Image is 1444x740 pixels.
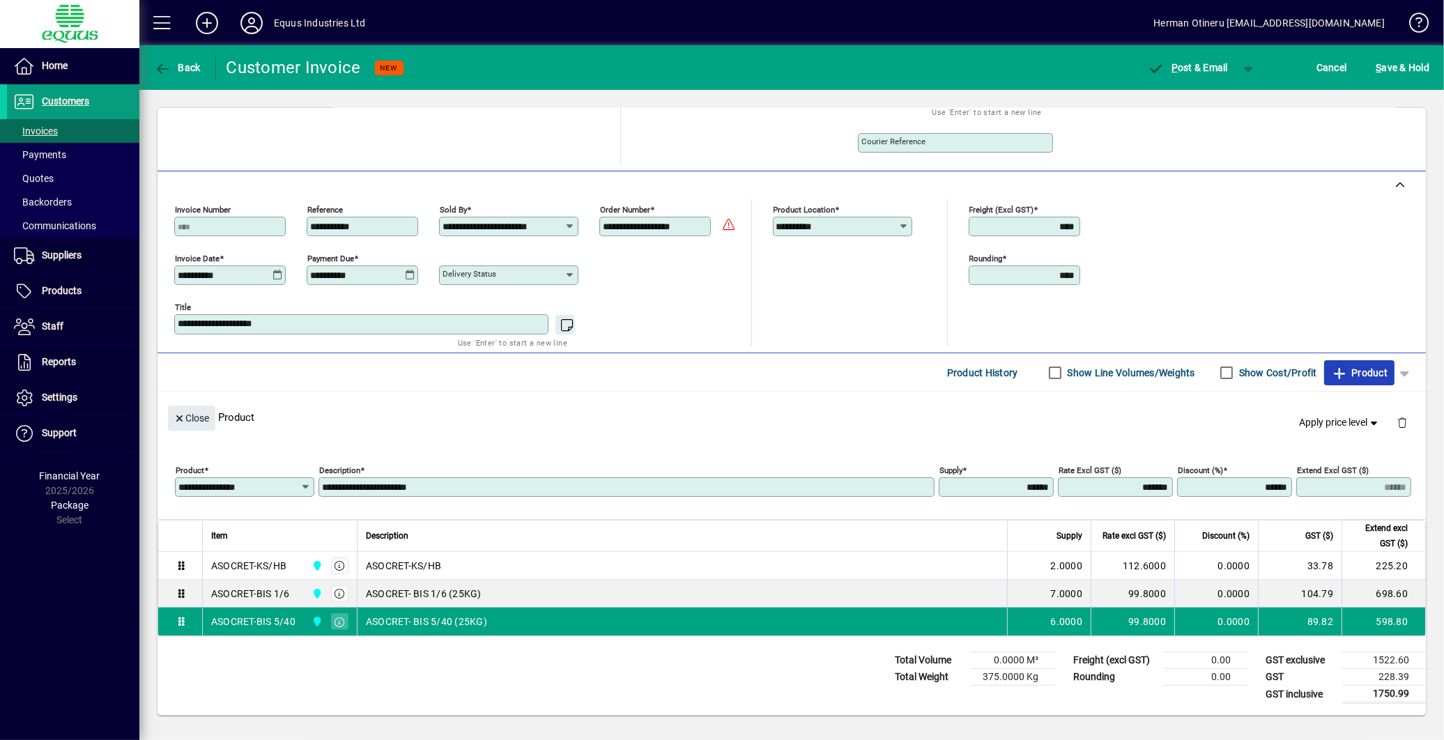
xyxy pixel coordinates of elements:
td: 598.80 [1342,608,1425,635]
span: Settings [42,392,77,403]
span: Communications [14,220,96,231]
td: GST [1259,669,1342,686]
mat-label: Product location [774,205,836,215]
mat-hint: Use 'Enter' to start a new line [458,334,567,350]
td: Total Volume [888,652,971,669]
span: 3C CENTRAL [308,558,324,573]
span: Item [211,528,228,544]
button: Save & Hold [1372,55,1433,80]
a: Communications [7,214,139,238]
mat-label: Freight (excl GST) [969,205,1034,215]
td: 0.0000 [1174,580,1258,608]
label: Show Cost/Profit [1236,366,1317,380]
span: Reports [42,356,76,367]
span: Payments [14,149,66,160]
div: ASOCRET-BIS 5/40 [211,615,295,629]
td: 1522.60 [1342,652,1426,669]
mat-label: Title [175,302,191,312]
td: Rounding [1066,669,1164,686]
mat-label: Courier Reference [861,137,925,146]
td: Total Weight [888,669,971,686]
div: 99.8000 [1100,587,1166,601]
mat-hint: Use 'Enter' to start a new line [932,104,1042,120]
button: Cancel [1313,55,1351,80]
td: 104.79 [1258,580,1342,608]
span: Close [174,407,210,430]
span: Supply [1057,528,1082,544]
button: Profile [229,10,274,36]
button: Post & Email [1140,55,1235,80]
mat-label: Invoice date [175,254,220,263]
mat-label: Invoice number [175,205,231,215]
span: 3C CENTRAL [308,614,324,629]
span: Description [366,528,408,544]
a: Suppliers [7,238,139,273]
td: 375.0000 Kg [971,669,1055,686]
button: Product [1324,360,1395,385]
a: Settings [7,380,139,415]
mat-label: Discount (%) [1178,465,1223,475]
span: Invoices [14,125,58,137]
span: Quotes [14,173,54,184]
a: Products [7,274,139,309]
div: Product [158,392,1426,442]
span: NEW [381,63,398,72]
a: Quotes [7,167,139,190]
mat-label: Payment due [307,254,354,263]
div: ASOCRET-KS/HB [211,559,286,573]
a: Backorders [7,190,139,214]
span: Suppliers [42,249,82,261]
td: 0.00 [1164,669,1247,686]
span: Customers [42,95,89,107]
a: Knowledge Base [1399,3,1427,48]
mat-label: Product [176,465,204,475]
span: S [1376,62,1381,73]
span: Apply price level [1300,415,1381,430]
label: Show Line Volumes/Weights [1065,366,1195,380]
td: 0.0000 M³ [971,652,1055,669]
mat-label: Sold by [440,205,467,215]
span: Product History [947,362,1018,384]
div: Customer Invoice [226,56,361,79]
app-page-header-button: Close [164,411,219,424]
span: ave & Hold [1376,56,1429,79]
span: Backorders [14,196,72,208]
mat-label: Reference [307,205,343,215]
td: 33.78 [1258,552,1342,580]
app-page-header-button: Back [139,55,216,80]
button: Back [151,55,204,80]
td: 225.20 [1342,552,1425,580]
span: 3C CENTRAL [308,586,324,601]
button: Product History [942,360,1024,385]
mat-label: Rate excl GST ($) [1059,465,1121,475]
a: Support [7,416,139,451]
a: Reports [7,345,139,380]
span: GST ($) [1305,528,1333,544]
mat-label: Supply [939,465,962,475]
td: Freight (excl GST) [1066,652,1164,669]
td: 0.0000 [1174,552,1258,580]
td: 228.39 [1342,669,1426,686]
td: 0.00 [1164,652,1247,669]
span: ASOCRET-KS/HB [366,559,441,573]
div: 99.8000 [1100,615,1166,629]
span: Rate excl GST ($) [1103,528,1166,544]
a: Home [7,49,139,84]
span: 7.0000 [1051,587,1083,601]
td: 1750.99 [1342,686,1426,703]
a: Payments [7,143,139,167]
mat-label: Extend excl GST ($) [1297,465,1369,475]
span: ASOCRET- BIS 5/40 (25KG) [366,615,487,629]
app-page-header-button: Delete [1385,416,1419,429]
span: ost & Email [1147,62,1228,73]
mat-label: Description [319,465,360,475]
mat-label: Order number [600,205,650,215]
div: 112.6000 [1100,559,1166,573]
td: 698.60 [1342,580,1425,608]
span: 2.0000 [1051,559,1083,573]
span: Product [1331,362,1388,384]
a: Invoices [7,119,139,143]
button: Add [185,10,229,36]
span: Extend excl GST ($) [1351,521,1408,551]
td: 89.82 [1258,608,1342,635]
